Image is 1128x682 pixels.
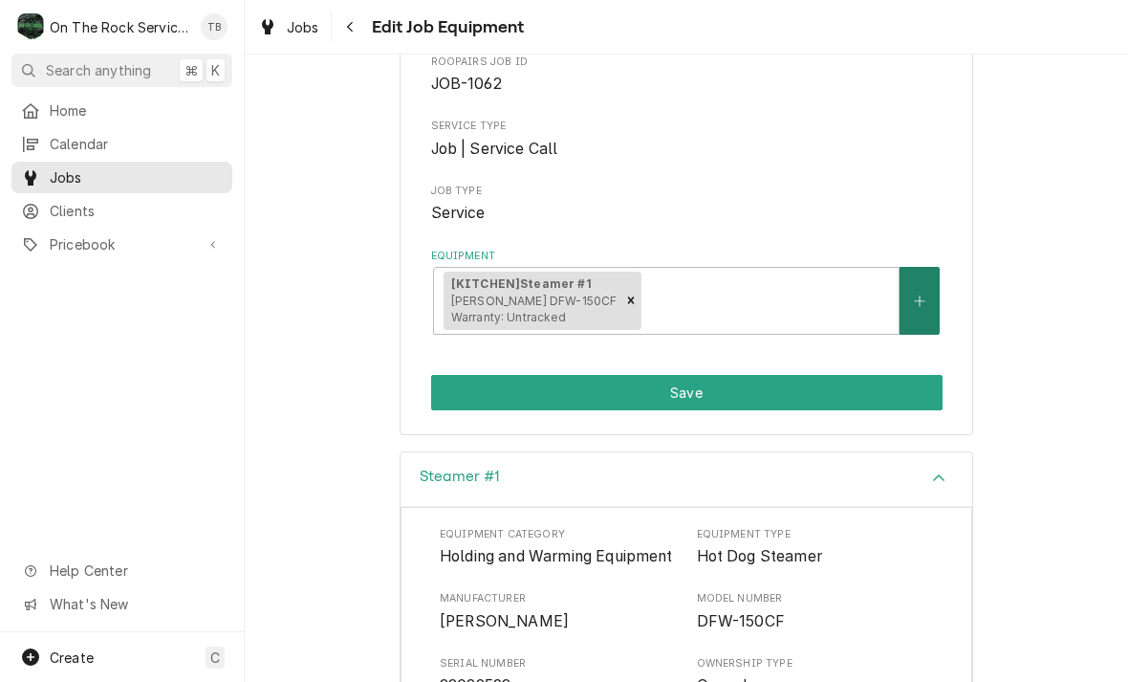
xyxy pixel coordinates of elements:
span: C [210,648,220,668]
div: Remove [object Object] [620,272,641,331]
a: Calendar [11,128,232,160]
div: Equipment Type [697,527,934,568]
a: Go to What's New [11,588,232,620]
span: ⌘ [184,60,198,80]
div: On The Rock Services [50,17,190,37]
span: Equipment Type [697,527,934,542]
span: Holding and Warming Equipment [440,547,673,565]
span: Jobs [50,167,223,187]
span: Model Number [697,591,934,606]
button: Search anything⌘K [11,54,232,87]
a: Clients [11,195,232,227]
span: [PERSON_NAME] [440,612,569,630]
h3: Steamer #1 [420,468,500,486]
button: Create New Equipment [900,267,940,335]
span: Equipment Type [697,545,934,568]
div: Job Type [431,184,943,225]
button: Navigate back [336,11,366,42]
span: Jobs [287,17,319,37]
span: DFW-150CF [697,612,785,630]
span: Service [431,204,486,222]
a: Jobs [250,11,327,43]
span: Roopairs Job ID [431,55,943,70]
span: Job Type [431,202,943,225]
span: Ownership Type [697,656,934,671]
span: Service Type [431,138,943,161]
span: Manufacturer [440,610,677,633]
div: Roopairs Job ID [431,55,943,96]
button: Save [431,375,943,410]
span: Pricebook [50,234,194,254]
span: Service Type [431,119,943,134]
span: [PERSON_NAME] DFW-150CF Warranty: Untracked [451,294,618,325]
span: Equipment Category [440,545,677,568]
span: Manufacturer [440,591,677,606]
a: Go to Help Center [11,555,232,586]
div: Button Group Row [431,375,943,410]
div: Equipment [431,249,943,336]
span: Home [50,100,223,121]
div: Model Number [697,591,934,632]
span: Job | Service Call [431,140,558,158]
span: Create [50,649,94,666]
span: Serial Number [440,656,677,671]
span: Edit Job Equipment [366,14,525,40]
span: Roopairs Job ID [431,73,943,96]
div: Service Type [431,119,943,160]
div: Button Group [431,375,943,410]
span: Calendar [50,134,223,154]
span: Model Number [697,610,934,633]
svg: Create New Equipment [914,295,925,308]
div: O [17,13,44,40]
span: Equipment Category [440,527,677,542]
label: Equipment [431,249,943,264]
div: TB [201,13,228,40]
a: Go to Pricebook [11,229,232,260]
div: Equipment Category [440,527,677,568]
div: Accordion Header [401,452,972,507]
span: K [211,60,220,80]
span: Help Center [50,561,221,581]
span: Search anything [46,60,151,80]
span: Hot Dog Steamer [697,547,822,565]
span: JOB-1062 [431,75,502,93]
span: What's New [50,594,221,614]
a: Home [11,95,232,126]
span: Job Type [431,184,943,199]
div: Todd Brady's Avatar [201,13,228,40]
div: On The Rock Services's Avatar [17,13,44,40]
span: Clients [50,201,223,221]
strong: [KITCHEN] Steamer #1 [451,276,592,291]
a: Jobs [11,162,232,193]
button: Accordion Details Expand Trigger [401,452,972,507]
div: Manufacturer [440,591,677,632]
div: Job Equipment Summary [431,8,943,335]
